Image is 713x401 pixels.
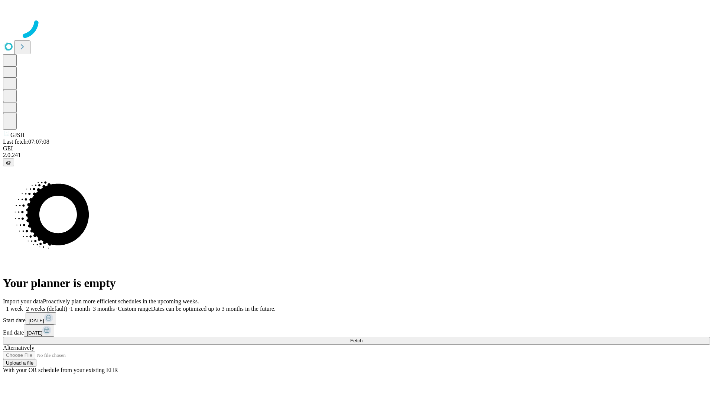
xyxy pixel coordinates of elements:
[93,306,115,312] span: 3 months
[29,318,44,323] span: [DATE]
[3,276,710,290] h1: Your planner is empty
[3,345,34,351] span: Alternatively
[3,325,710,337] div: End date
[26,312,56,325] button: [DATE]
[350,338,362,343] span: Fetch
[24,325,54,337] button: [DATE]
[10,132,25,138] span: GJSH
[26,306,67,312] span: 2 weeks (default)
[3,152,710,159] div: 2.0.241
[3,337,710,345] button: Fetch
[27,330,42,336] span: [DATE]
[6,160,11,165] span: @
[118,306,151,312] span: Custom range
[3,359,36,367] button: Upload a file
[3,145,710,152] div: GEI
[3,159,14,166] button: @
[3,298,43,304] span: Import your data
[3,312,710,325] div: Start date
[43,298,199,304] span: Proactively plan more efficient schedules in the upcoming weeks.
[3,138,49,145] span: Last fetch: 07:07:08
[151,306,276,312] span: Dates can be optimized up to 3 months in the future.
[3,367,118,373] span: With your OR schedule from your existing EHR
[70,306,90,312] span: 1 month
[6,306,23,312] span: 1 week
